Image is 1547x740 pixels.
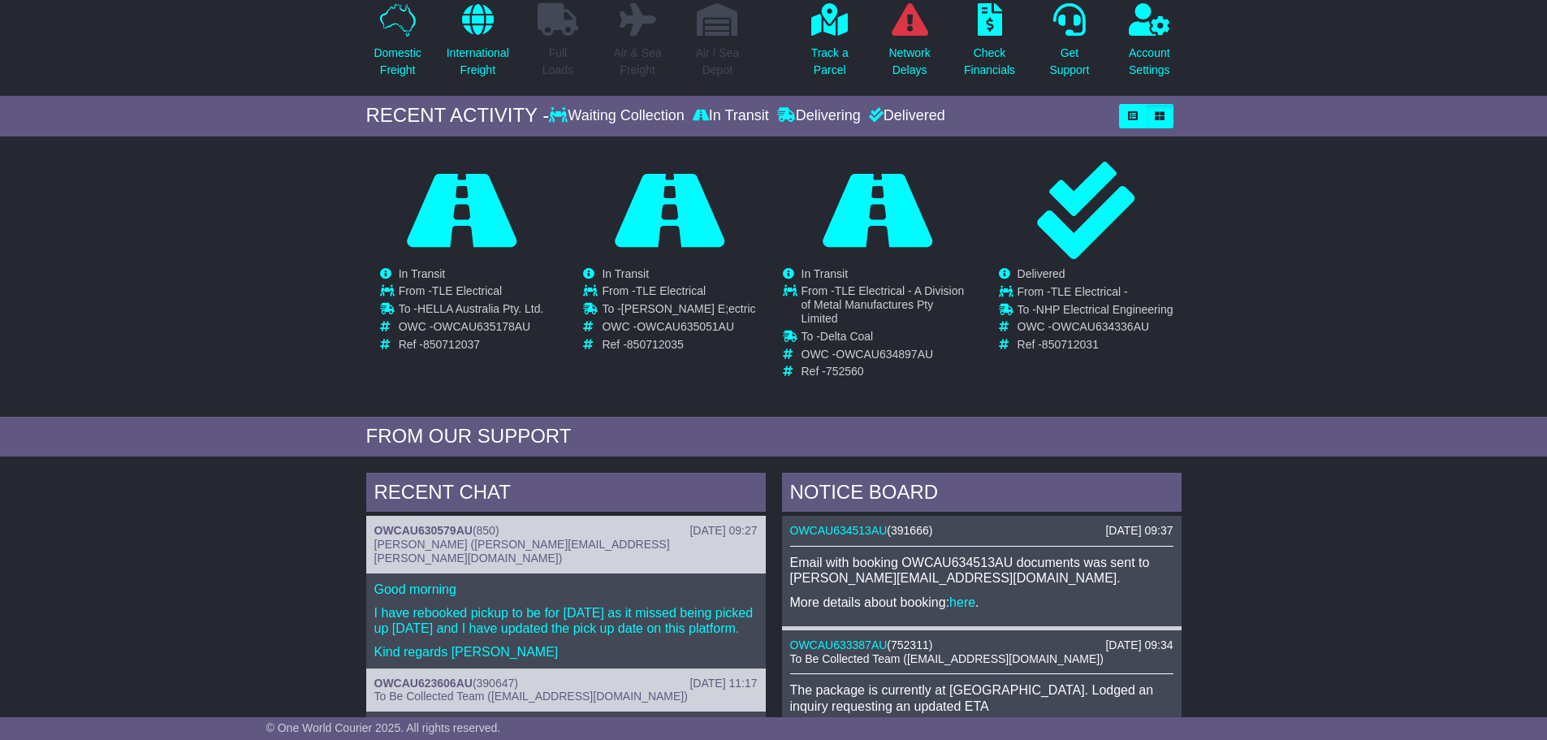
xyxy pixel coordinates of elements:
span: Delta Coal [820,330,873,343]
span: 752311 [891,638,929,651]
span: TLE Electrical [636,284,706,297]
td: Ref - [399,338,544,352]
td: From - [1017,284,1173,302]
a: AccountSettings [1128,2,1171,88]
div: ( ) [374,677,758,690]
p: Network Delays [888,45,930,79]
span: In Transit [802,267,849,280]
span: 850 [477,524,495,537]
p: Full Loads [538,45,578,79]
a: OWCAU630579AU [374,524,473,537]
p: International Freight [447,45,509,79]
span: TLE Electrical - [1050,284,1127,297]
span: To Be Collected Team ([EMAIL_ADDRESS][DOMAIN_NAME]) [374,690,688,703]
p: I have rebooked pickup to be for [DATE] as it missed being picked up [DATE] and I have updated th... [374,605,758,636]
span: OWCAU634336AU [1052,320,1149,333]
div: FROM OUR SUPPORT [366,425,1182,448]
p: Good morning [374,582,758,597]
a: GetSupport [1048,2,1090,88]
td: OWC - [802,348,973,366]
a: DomesticFreight [373,2,421,88]
p: The package is currently at [GEOGRAPHIC_DATA]. Lodged an inquiry requesting an updated ETA [790,682,1173,713]
p: Track a Parcel [811,45,849,79]
span: Delivered [1017,267,1065,280]
td: To - [802,330,973,348]
span: HELLA Australia Pty. Ltd. [417,302,543,315]
td: Ref - [802,365,973,379]
div: Delivering [773,107,865,125]
td: To - [399,302,544,320]
a: here [949,595,975,609]
td: Ref - [602,338,755,352]
a: OWCAU623606AU [374,677,473,690]
td: OWC - [399,320,544,338]
div: [DATE] 09:27 [689,524,757,538]
div: ( ) [374,524,758,538]
span: 850712031 [1041,338,1098,351]
div: NOTICE BOARD [782,473,1182,517]
div: [DATE] 11:17 [689,677,757,690]
span: In Transit [399,267,446,280]
td: From - [802,284,973,329]
p: Kind regards [PERSON_NAME] [374,644,758,660]
p: Air & Sea Freight [614,45,662,79]
span: OWCAU635178AU [433,320,530,333]
td: Ref - [1017,338,1173,352]
span: 391666 [891,524,929,537]
div: [DATE] 09:34 [1105,638,1173,652]
a: OWCAU633387AU [790,638,888,651]
span: 850712037 [423,338,480,351]
div: Delivered [865,107,945,125]
p: Email with booking OWCAU634513AU documents was sent to [PERSON_NAME][EMAIL_ADDRESS][DOMAIN_NAME]. [790,555,1173,586]
td: To - [602,302,755,320]
a: InternationalFreight [446,2,510,88]
span: [PERSON_NAME] ([PERSON_NAME][EMAIL_ADDRESS][PERSON_NAME][DOMAIN_NAME]) [374,538,670,565]
p: Get Support [1049,45,1089,79]
span: To Be Collected Team ([EMAIL_ADDRESS][DOMAIN_NAME]) [790,652,1104,665]
a: CheckFinancials [963,2,1016,88]
a: NetworkDelays [888,2,931,88]
td: From - [602,284,755,302]
div: Waiting Collection [549,107,688,125]
span: In Transit [602,267,649,280]
td: To - [1017,302,1173,320]
span: OWCAU634897AU [836,348,933,361]
div: ( ) [790,638,1173,652]
div: RECENT CHAT [366,473,766,517]
p: Account Settings [1129,45,1170,79]
span: 752560 [826,365,864,378]
a: Track aParcel [810,2,849,88]
span: TLE Electrical - A Division of Metal Manufactures Pty Limited [802,284,965,325]
span: NHP Electrical Engineering [1035,302,1173,315]
td: OWC - [1017,320,1173,338]
span: 850712035 [627,338,684,351]
p: More details about booking: . [790,595,1173,610]
div: In Transit [689,107,773,125]
span: [PERSON_NAME] E;ectric [621,302,756,315]
div: RECENT ACTIVITY - [366,104,550,128]
td: OWC - [602,320,755,338]
div: ( ) [790,524,1173,538]
span: OWCAU635051AU [637,320,734,333]
span: © One World Courier 2025. All rights reserved. [266,721,501,734]
p: Check Financials [964,45,1015,79]
a: OWCAU634513AU [790,524,888,537]
td: From - [399,284,544,302]
p: Domestic Freight [374,45,421,79]
div: [DATE] 09:37 [1105,524,1173,538]
span: TLE Electrical [432,284,502,297]
span: 390647 [477,677,515,690]
p: Air / Sea Depot [696,45,740,79]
